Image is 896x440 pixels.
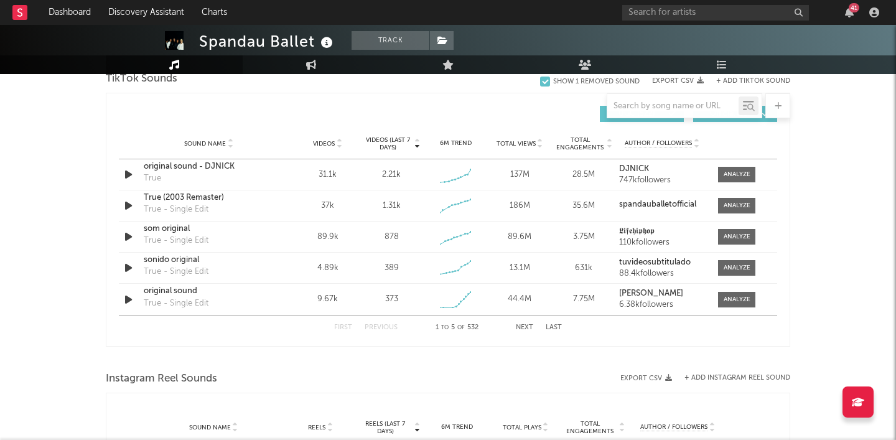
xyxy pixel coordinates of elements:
span: Author / Followers [640,423,707,431]
div: 6M Trend [427,139,485,148]
strong: spandauballetofficial [619,200,696,208]
span: Reels (last 7 days) [358,420,413,435]
span: Total Engagements [555,136,605,151]
div: 28.5M [555,169,613,181]
button: Last [546,324,562,331]
div: 631k [555,262,613,274]
span: Videos [313,140,335,147]
a: som original [144,223,274,235]
div: True - Single Edit [144,204,208,216]
div: + Add Instagram Reel Sound [672,375,790,381]
button: Next [516,324,533,331]
button: Export CSV [652,77,704,85]
button: 41 [845,7,854,17]
span: of [457,325,465,330]
a: sonido original [144,254,274,266]
span: Author / Followers [625,139,692,147]
span: Sound Name [184,140,226,147]
div: 44.4M [491,293,549,306]
input: Search by song name or URL [607,101,739,111]
div: 89.9k [299,231,357,243]
div: 7.75M [555,293,613,306]
span: TikTok Sounds [106,72,177,87]
div: 6M Trend [426,423,488,432]
a: original sound - DJNICK [144,161,274,173]
strong: 𝕷𝖎𝖋𝖊𝖍𝖎𝖕𝖍𝖔𝖕 [619,227,655,235]
div: 2.21k [382,169,401,181]
div: 389 [385,262,399,274]
div: 878 [385,231,399,243]
span: Total Engagements [563,420,618,435]
a: [PERSON_NAME] [619,289,706,298]
span: Total Views [497,140,536,147]
a: 𝕷𝖎𝖋𝖊𝖍𝖎𝖕𝖍𝖔𝖕 [619,227,706,236]
div: 186M [491,200,549,212]
div: 31.1k [299,169,357,181]
strong: tuvideosubtitulado [619,258,691,266]
div: True - Single Edit [144,266,208,278]
button: Track [352,31,429,50]
strong: [PERSON_NAME] [619,289,683,297]
button: + Add Instagram Reel Sound [684,375,790,381]
a: tuvideosubtitulado [619,258,706,267]
button: Previous [365,324,398,331]
div: True [144,172,161,185]
div: 4.89k [299,262,357,274]
div: 3.75M [555,231,613,243]
div: 110k followers [619,238,706,247]
div: 137M [491,169,549,181]
div: 41 [849,3,859,12]
div: 37k [299,200,357,212]
span: to [441,325,449,330]
div: 35.6M [555,200,613,212]
span: Total Plays [503,424,541,431]
div: 88.4k followers [619,269,706,278]
a: DJNICK [619,165,706,174]
button: First [334,324,352,331]
strong: DJNICK [619,165,649,173]
a: spandauballetofficial [619,200,706,209]
div: 373 [385,293,398,306]
div: True - Single Edit [144,297,208,310]
div: 747k followers [619,176,706,185]
div: 1 5 532 [422,321,491,335]
div: Spandau Ballet [199,31,336,52]
button: + Add TikTok Sound [716,78,790,85]
div: 89.6M [491,231,549,243]
div: True - Single Edit [144,235,208,247]
button: + Add TikTok Sound [704,78,790,85]
span: Sound Name [189,424,231,431]
input: Search for artists [622,5,809,21]
span: Reels [308,424,325,431]
div: 9.67k [299,293,357,306]
span: Instagram Reel Sounds [106,372,217,386]
a: True (2003 Remaster) [144,192,274,204]
span: Videos (last 7 days) [363,136,413,151]
div: Show 1 Removed Sound [553,78,640,86]
div: 6.38k followers [619,301,706,309]
div: 1.31k [383,200,401,212]
a: original sound [144,285,274,297]
div: 13.1M [491,262,549,274]
button: Export CSV [620,375,672,382]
